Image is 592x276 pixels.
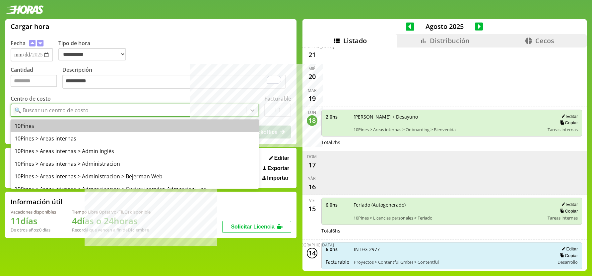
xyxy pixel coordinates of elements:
[558,120,578,126] button: Copiar
[535,36,554,45] span: Cecos
[11,227,56,233] div: De otros años: 0 días
[414,22,475,31] span: Agosto 2025
[15,107,89,114] div: 🔍 Buscar un centro de costo
[559,246,578,252] button: Editar
[274,155,289,161] span: Editar
[11,209,56,215] div: Vacaciones disponibles
[548,215,578,221] span: Tareas internas
[558,253,578,258] button: Copiar
[261,165,291,172] button: Exportar
[222,221,291,233] button: Solicitar Licencia
[548,127,578,133] span: Tareas internas
[321,228,582,234] div: Total 6 hs
[354,202,543,208] span: Feriado (Autogenerado)
[264,95,291,102] label: Facturable
[11,66,62,90] label: Cantidad
[308,88,316,93] div: mar
[290,242,334,248] div: [DEMOGRAPHIC_DATA]
[558,259,578,265] span: Desarrollo
[309,198,315,203] div: vie
[267,155,291,161] button: Editar
[354,127,543,133] span: 10Pines > Areas internas > Onboarding > Bienvenida
[231,224,275,230] span: Solicitar Licencia
[307,154,317,159] div: dom
[72,227,151,233] div: Recordá que vencen a fin de
[307,49,317,60] div: 21
[558,208,578,214] button: Copiar
[72,215,151,227] h1: 4 días o 24 horas
[11,120,259,132] div: 10Pines
[11,95,51,102] label: Centro de costo
[308,110,316,115] div: lun
[11,197,63,206] h2: Información útil
[11,22,49,31] h1: Cargar hora
[11,75,57,87] input: Cantidad
[307,203,317,214] div: 15
[62,75,286,89] textarea: To enrich screen reader interactions, please activate Accessibility in Grammarly extension settings
[559,202,578,207] button: Editar
[302,47,587,270] div: scrollable content
[72,209,151,215] div: Tiempo Libre Optativo (TiLO) disponible
[326,246,349,252] span: 6.0 hs
[326,202,349,208] span: 6.0 hs
[354,215,543,221] span: 10Pines > Licencias personales > Feriado
[307,159,317,170] div: 17
[307,93,317,104] div: 19
[559,114,578,119] button: Editar
[307,248,317,258] div: 14
[5,5,44,14] img: logotipo
[11,132,259,145] div: 10Pines > Areas internas
[326,259,349,265] span: Facturable
[354,114,543,120] span: [PERSON_NAME] + Desayuno
[354,246,550,252] span: INTEG-2977
[11,215,56,227] h1: 11 días
[58,40,131,61] label: Tipo de hora
[58,48,126,60] select: Tipo de hora
[321,139,582,145] div: Total 2 hs
[307,71,317,82] div: 20
[11,40,26,47] label: Fecha
[354,259,550,265] span: Proyectos > Contentful GmbH > Contentful
[11,145,259,157] div: 10Pines > Areas internas > Admin Inglés
[267,165,289,171] span: Exportar
[267,175,289,181] span: Importar
[11,170,259,183] div: 10Pines > Areas internas > Administracion > Bejerman Web
[308,176,316,181] div: sáb
[326,114,349,120] span: 2.0 hs
[11,157,259,170] div: 10Pines > Areas internas > Administracion
[307,115,317,126] div: 18
[307,181,317,192] div: 16
[430,36,470,45] span: Distribución
[343,36,367,45] span: Listado
[128,227,149,233] b: Diciembre
[62,66,291,90] label: Descripción
[308,66,315,71] div: mié
[11,183,259,195] div: 10Pines > Areas internas > Administracion > Costos tramites Administrativos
